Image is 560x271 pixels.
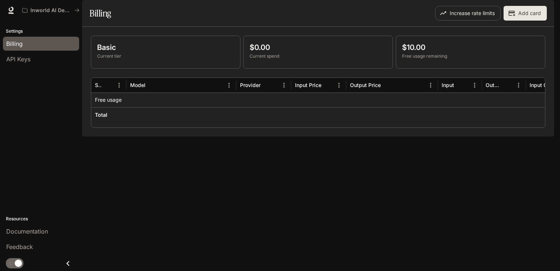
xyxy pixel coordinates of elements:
button: Add card [504,6,547,21]
div: Input [442,82,454,88]
button: Sort [146,80,157,91]
p: Free usage remaining [402,53,539,59]
p: $10.00 [402,42,539,53]
button: Menu [469,80,480,91]
p: Free usage [95,96,122,104]
div: Service [95,82,102,88]
h6: Total [95,111,107,119]
div: Model [130,82,145,88]
div: Output [486,82,501,88]
button: Sort [261,80,272,91]
div: Input Cost [530,82,555,88]
button: Sort [322,80,333,91]
button: All workspaces [19,3,83,18]
p: Basic [97,42,234,53]
p: Current tier [97,53,234,59]
button: Menu [114,80,125,91]
button: Increase rate limits [435,6,501,21]
button: Sort [382,80,393,91]
button: Sort [502,80,513,91]
h1: Billing [89,6,111,21]
div: Output Price [350,82,381,88]
p: $0.00 [250,42,387,53]
button: Menu [425,80,436,91]
button: Sort [455,80,466,91]
p: Inworld AI Demos [30,7,71,14]
button: Menu [279,80,290,91]
button: Menu [334,80,345,91]
div: Input Price [295,82,321,88]
button: Sort [103,80,114,91]
div: Provider [240,82,261,88]
button: Menu [513,80,524,91]
p: Current spend [250,53,387,59]
button: Menu [224,80,235,91]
